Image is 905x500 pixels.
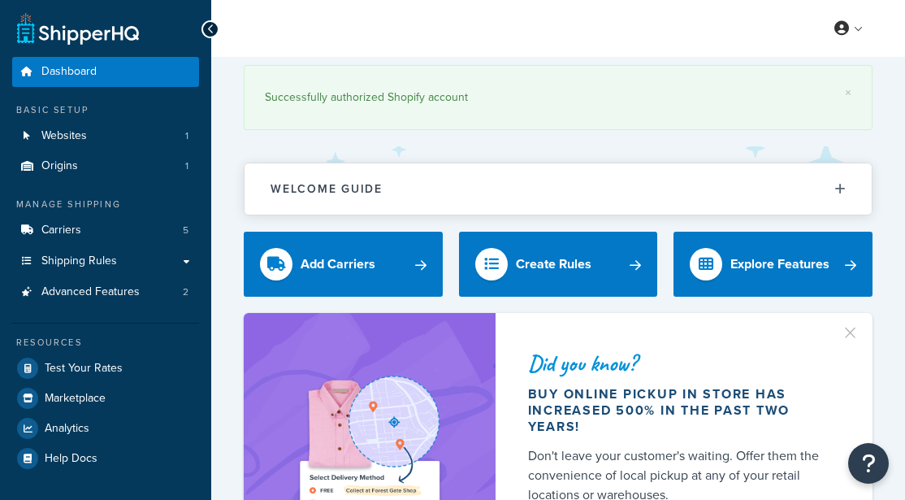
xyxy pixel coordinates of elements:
[12,215,199,246] li: Carriers
[12,198,199,211] div: Manage Shipping
[185,129,188,143] span: 1
[845,86,851,99] a: ×
[730,253,829,276] div: Explore Features
[12,57,199,87] a: Dashboard
[673,232,873,297] a: Explore Features
[528,352,834,375] div: Did you know?
[244,232,443,297] a: Add Carriers
[528,386,834,435] div: Buy online pickup in store has increased 500% in the past two years!
[12,121,199,151] a: Websites1
[183,224,188,237] span: 5
[183,285,188,299] span: 2
[45,452,97,466] span: Help Docs
[45,392,106,406] span: Marketplace
[459,232,658,297] a: Create Rules
[12,277,199,307] a: Advanced Features2
[12,444,199,473] a: Help Docs
[45,422,89,436] span: Analytics
[271,183,383,195] h2: Welcome Guide
[12,414,199,443] a: Analytics
[12,277,199,307] li: Advanced Features
[12,121,199,151] li: Websites
[41,129,87,143] span: Websites
[12,354,199,383] a: Test Your Rates
[41,159,78,173] span: Origins
[41,65,97,79] span: Dashboard
[41,224,81,237] span: Carriers
[12,215,199,246] a: Carriers5
[45,362,123,376] span: Test Your Rates
[516,253,591,276] div: Create Rules
[41,254,117,268] span: Shipping Rules
[12,103,199,117] div: Basic Setup
[12,151,199,181] li: Origins
[12,246,199,276] a: Shipping Rules
[12,151,199,181] a: Origins1
[41,285,140,299] span: Advanced Features
[301,253,375,276] div: Add Carriers
[265,86,851,109] div: Successfully authorized Shopify account
[848,443,889,484] button: Open Resource Center
[185,159,188,173] span: 1
[12,384,199,413] a: Marketplace
[245,163,872,215] button: Welcome Guide
[12,336,199,350] div: Resources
